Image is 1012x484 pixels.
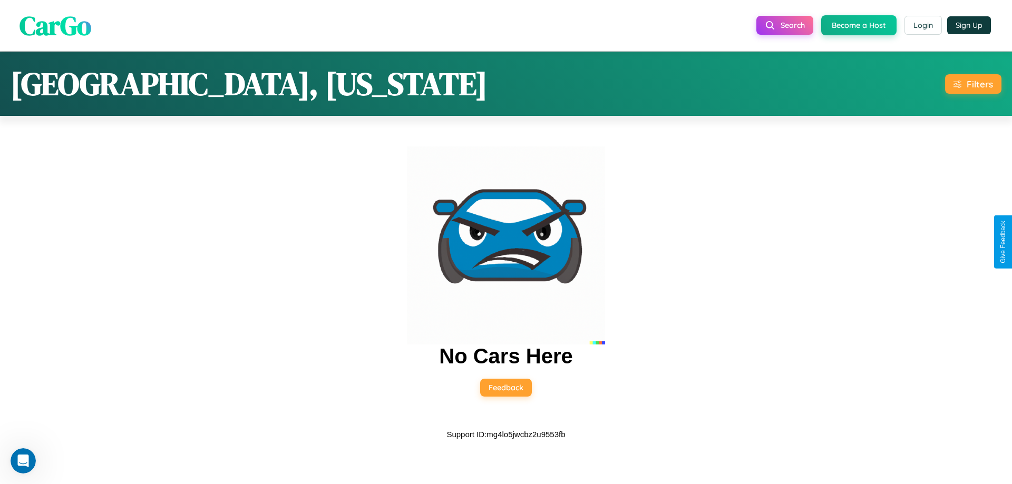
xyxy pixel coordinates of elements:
span: CarGo [20,7,91,43]
button: Sign Up [947,16,991,34]
button: Filters [945,74,1001,94]
h2: No Cars Here [439,344,572,368]
img: car [407,146,605,344]
button: Login [904,16,942,35]
p: Support ID: mg4lo5jwcbz2u9553fb [446,427,565,441]
iframe: Intercom live chat [11,448,36,473]
span: Search [781,21,805,30]
div: Give Feedback [999,221,1007,263]
div: Filters [967,78,993,90]
button: Become a Host [821,15,897,35]
button: Search [756,16,813,35]
button: Feedback [480,379,532,397]
h1: [GEOGRAPHIC_DATA], [US_STATE] [11,62,488,105]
